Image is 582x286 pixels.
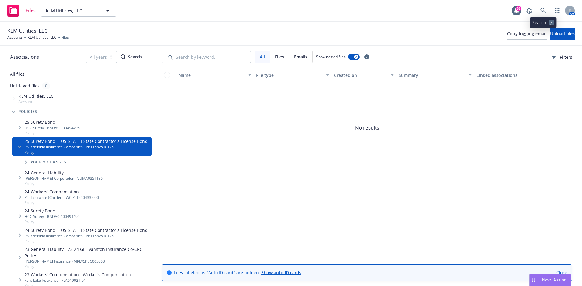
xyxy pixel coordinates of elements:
[507,31,547,36] span: Copy logging email
[152,82,582,173] span: No results
[164,72,170,78] input: Select all
[542,277,566,282] span: Nova Assist
[334,72,387,78] div: Created on
[25,214,80,219] div: HCC Surety - BNDAC 100494495
[474,68,552,82] button: Linked associations
[25,189,99,195] a: 24 Workers' Compensation
[551,51,572,63] button: Filters
[256,72,322,78] div: File type
[10,71,25,77] a: All files
[25,271,131,278] a: 23 Workers' Compensation - Worker's Compensation
[7,35,23,40] a: Accounts
[18,110,38,113] span: Policies
[551,5,563,17] a: Switch app
[275,54,284,60] span: Files
[121,51,142,63] div: Search
[507,28,547,40] button: Copy logging email
[516,6,521,11] div: 81
[537,5,549,17] a: Search
[41,5,116,17] button: KLM Utilities, LLC
[551,54,572,60] span: Filters
[18,93,53,99] span: KLM Utilities, LLC
[25,227,148,233] a: 24 Surety Bond - [US_STATE] State Contractor's License Bond
[25,150,148,155] span: Policy
[25,130,80,136] span: Policy
[121,54,125,59] svg: Search
[5,2,38,19] a: Files
[25,238,148,244] span: Policy
[179,72,245,78] div: Name
[560,54,572,60] span: Filters
[7,27,48,35] span: KLM Utilities, LLC
[477,72,549,78] div: Linked associations
[25,195,99,200] div: Pie Insurance (Carrier) - WC PI 1250433-000
[46,8,98,14] span: KLM Utilities, LLC
[28,35,56,40] a: KLM Utilities, LLC
[556,269,567,276] a: Close
[18,99,53,104] span: Account
[396,68,474,82] button: Summary
[25,246,149,259] a: 23 General Liability - 23-24 GL Evanston Insurance Co/CRC Policy
[550,28,575,40] button: Upload files
[254,68,331,82] button: File type
[25,144,148,150] div: Philadelphia Insurance Companies - PB11562510125
[25,278,131,283] div: Falls Lake Insurance - FLA019021-01
[61,35,69,40] span: Files
[162,51,251,63] input: Search by keyword...
[25,138,148,144] a: 25 Surety Bond - [US_STATE] State Contractor's License Bond
[260,54,265,60] span: All
[10,53,39,61] span: Associations
[10,83,40,89] a: Untriaged files
[25,264,149,269] span: Policy
[332,68,396,82] button: Created on
[25,219,80,224] span: Policy
[550,31,575,36] span: Upload files
[25,176,103,181] div: [PERSON_NAME] Corporation - VUMA0351180
[294,54,307,60] span: Emails
[261,270,301,275] a: Show auto ID cards
[316,54,346,59] span: Show nested files
[174,269,301,276] span: Files labeled as "Auto ID card" are hidden.
[25,169,103,176] a: 24 General Liability
[121,51,142,63] button: SearchSearch
[529,274,571,286] button: Nova Assist
[25,259,149,264] div: [PERSON_NAME] Insurance - MKLV5PBC005803
[25,8,36,13] span: Files
[530,274,537,286] div: Drag to move
[42,82,50,89] div: 0
[25,233,148,238] div: Philadelphia Insurance Companies - PB11562510125
[523,5,535,17] a: Report a Bug
[31,160,67,164] span: Policy changes
[399,72,465,78] div: Summary
[25,125,80,130] div: HCC Surety - BNDAC 100494495
[25,119,80,125] a: 25 Surety Bond
[176,68,254,82] button: Name
[25,200,99,205] span: Policy
[25,181,103,186] span: Policy
[25,208,80,214] a: 24 Surety Bond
